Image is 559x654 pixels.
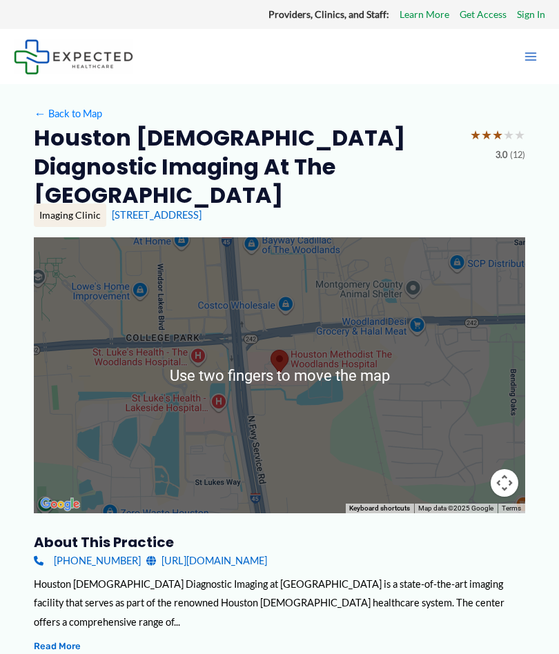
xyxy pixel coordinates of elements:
a: ←Back to Map [34,104,102,123]
span: 3.0 [496,147,507,163]
a: Terms (opens in new tab) [502,504,521,512]
a: Learn More [400,6,449,23]
a: Open this area in Google Maps (opens a new window) [37,495,83,513]
div: Houston [DEMOGRAPHIC_DATA] Diagnostic Imaging at [GEOGRAPHIC_DATA] is a state-of-the-art imaging ... [34,575,525,631]
button: Keyboard shortcuts [349,504,410,513]
a: Get Access [460,6,507,23]
span: ★ [492,123,503,147]
div: Imaging Clinic [34,204,106,227]
span: ★ [481,123,492,147]
h2: Houston [DEMOGRAPHIC_DATA] Diagnostic Imaging at The [GEOGRAPHIC_DATA] [34,123,459,210]
a: [PHONE_NUMBER] [34,551,141,570]
span: ★ [470,123,481,147]
a: [STREET_ADDRESS] [112,209,202,221]
span: ← [34,108,46,120]
img: Expected Healthcare Logo - side, dark font, small [14,39,133,75]
img: Google [37,495,83,513]
a: [URL][DOMAIN_NAME] [146,551,267,570]
button: Map camera controls [491,469,518,497]
span: ★ [503,123,514,147]
button: Read More [34,638,81,654]
span: ★ [514,123,525,147]
span: Map data ©2025 Google [418,504,493,512]
h3: About this practice [34,533,525,551]
a: Sign In [517,6,545,23]
button: Main menu toggle [516,42,545,71]
span: (12) [510,147,525,163]
strong: Providers, Clinics, and Staff: [268,8,389,20]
